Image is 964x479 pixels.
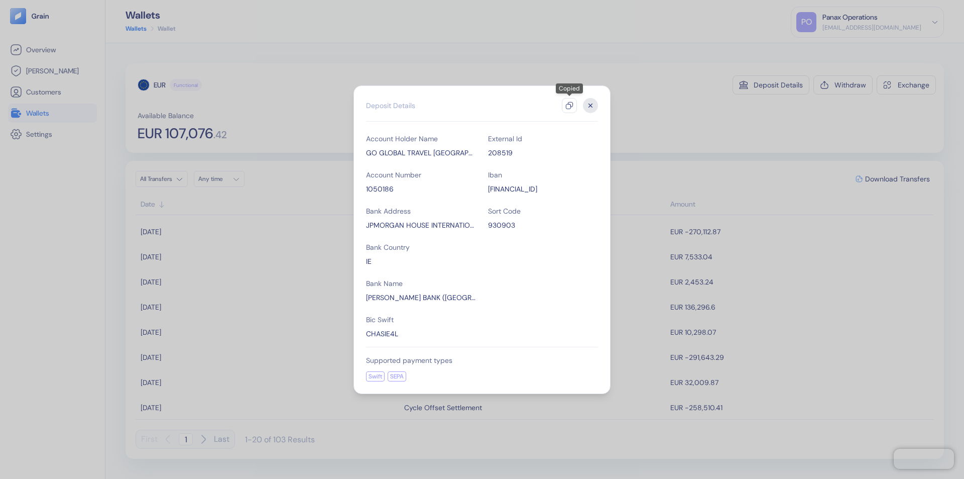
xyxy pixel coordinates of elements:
div: Bic Swift [366,315,476,325]
div: Supported payment types [366,355,598,365]
div: CHASIE4L [366,329,476,339]
div: 1050186 [366,184,476,194]
div: IE [366,256,476,266]
div: JPMORGAN HOUSE INTERNATIONAL FINANCIAL SERVICES CENTRE,Dublin 1,Ireland [366,220,476,230]
div: Sort Code [488,206,598,216]
div: IE72CHAS93090301050186 [488,184,598,194]
div: Iban [488,170,598,180]
div: External Id [488,134,598,144]
div: SEPA [388,371,406,381]
div: Account Number [366,170,476,180]
div: J.P. MORGAN BANK (IRELAND) PLC [366,293,476,303]
div: Swift [366,371,385,381]
div: Deposit Details [366,101,415,111]
div: GO GLOBAL TRAVEL BULGARIA EOOD Interpay [366,148,476,158]
div: 930903 [488,220,598,230]
div: Copied [556,83,583,93]
div: Bank Name [366,278,476,289]
div: Account Holder Name [366,134,476,144]
div: 208519 [488,148,598,158]
div: Bank Address [366,206,476,216]
div: Bank Country [366,242,476,252]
